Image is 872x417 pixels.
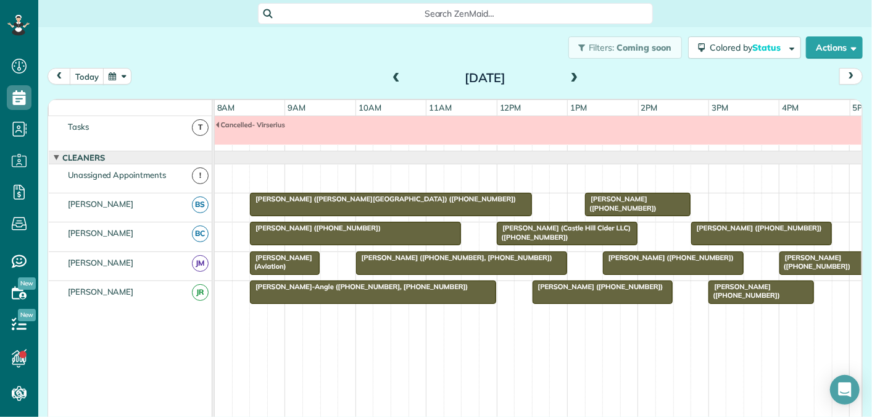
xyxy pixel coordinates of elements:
[806,36,863,59] button: Actions
[65,199,136,209] span: [PERSON_NAME]
[617,42,672,53] span: Coming soon
[215,103,238,112] span: 8am
[709,103,731,112] span: 3pm
[830,375,860,405] div: Open Intercom Messenger
[688,36,801,59] button: Colored byStatus
[192,167,209,184] span: !
[249,195,517,203] span: [PERSON_NAME] ([PERSON_NAME][GEOGRAPHIC_DATA]) ([PHONE_NUMBER])
[48,68,71,85] button: prev
[752,42,783,53] span: Status
[192,255,209,272] span: JM
[249,282,468,291] span: [PERSON_NAME]-Angle ([PHONE_NUMBER], [PHONE_NUMBER])
[65,258,136,267] span: [PERSON_NAME]
[65,228,136,238] span: [PERSON_NAME]
[839,68,863,85] button: next
[215,120,286,129] span: Cancelled- Virserius
[192,196,209,213] span: BS
[497,103,524,112] span: 12pm
[249,224,381,232] span: [PERSON_NAME] ([PHONE_NUMBER])
[285,103,308,112] span: 9am
[356,103,384,112] span: 10am
[192,284,209,301] span: JR
[496,224,631,241] span: [PERSON_NAME] (Castle Hill Cider LLC) ([PHONE_NUMBER])
[65,287,136,297] span: [PERSON_NAME]
[426,103,454,112] span: 11am
[779,253,851,271] span: [PERSON_NAME] ([PHONE_NUMBER])
[408,71,562,85] h2: [DATE]
[708,282,780,300] span: [PERSON_NAME] ([PHONE_NUMBER])
[18,309,36,321] span: New
[589,42,615,53] span: Filters:
[532,282,664,291] span: [PERSON_NAME] ([PHONE_NUMBER])
[584,195,657,212] span: [PERSON_NAME] ([PHONE_NUMBER])
[60,153,107,162] span: Cleaners
[602,253,734,262] span: [PERSON_NAME] ([PHONE_NUMBER])
[192,119,209,136] span: T
[355,253,553,262] span: [PERSON_NAME] ([PHONE_NUMBER], [PHONE_NUMBER])
[249,253,312,271] span: [PERSON_NAME] (Aviation)
[192,225,209,242] span: BC
[779,103,801,112] span: 4pm
[65,122,91,132] span: Tasks
[691,224,823,232] span: [PERSON_NAME] ([PHONE_NUMBER])
[710,42,785,53] span: Colored by
[568,103,589,112] span: 1pm
[850,103,872,112] span: 5pm
[18,277,36,290] span: New
[65,170,168,180] span: Unassigned Appointments
[639,103,660,112] span: 2pm
[70,68,104,85] button: today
